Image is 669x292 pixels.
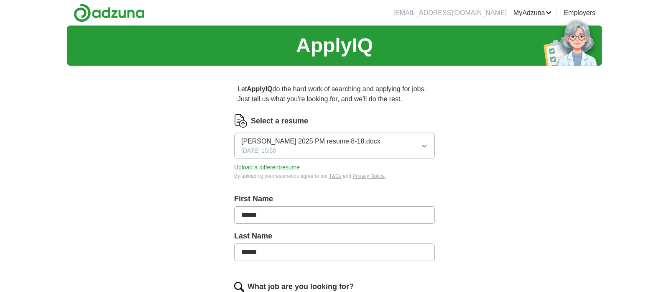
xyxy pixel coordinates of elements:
button: Upload a differentresume [234,163,300,172]
label: Select a resume [251,115,308,127]
label: First Name [234,193,435,205]
a: Privacy Notice [352,173,385,179]
label: Last Name [234,231,435,242]
span: [DATE] 15:58 [241,146,276,155]
div: By uploading your resume you agree to our and . [234,172,435,180]
img: Adzuna logo [74,3,145,22]
span: [PERSON_NAME] 2025 PM resume 8-18.docx [241,136,380,146]
img: search.png [234,282,244,292]
img: CV Icon [234,114,248,128]
button: [PERSON_NAME] 2025 PM resume 8-18.docx[DATE] 15:58 [234,133,435,159]
a: Employers [564,8,595,18]
p: Let do the hard work of searching and applying for jobs. Just tell us what you're looking for, an... [234,81,435,108]
a: MyAdzuna [513,8,552,18]
h1: ApplyIQ [296,31,373,61]
li: [EMAIL_ADDRESS][DOMAIN_NAME] [393,8,507,18]
strong: ApplyIQ [247,85,272,92]
a: T&Cs [329,173,342,179]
